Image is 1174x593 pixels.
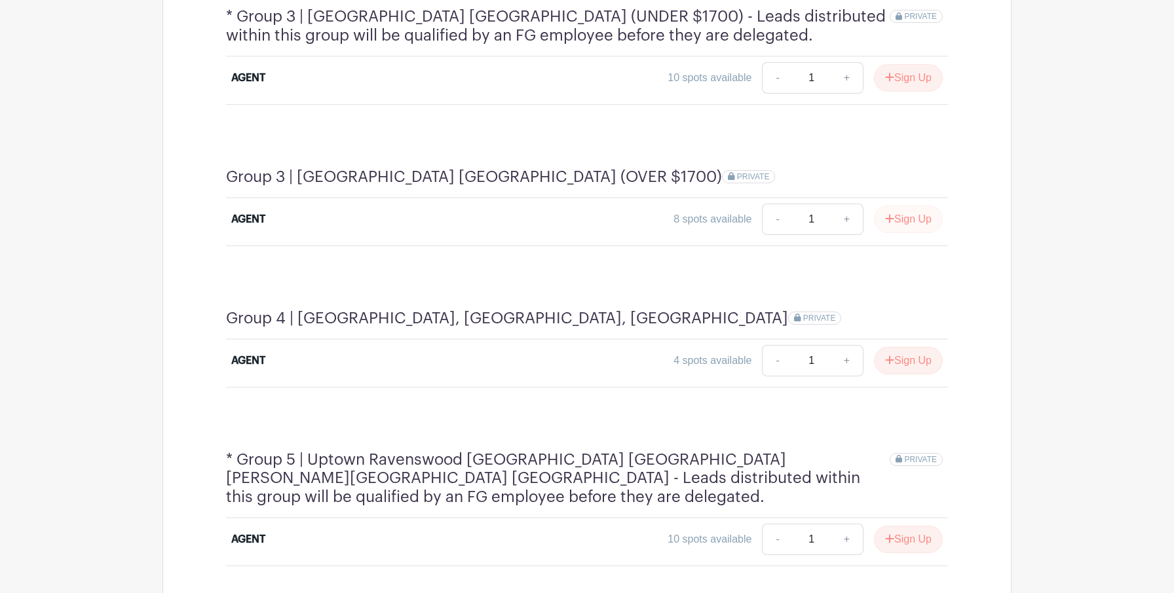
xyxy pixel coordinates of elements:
div: 10 spots available [668,70,751,86]
div: 4 spots available [673,353,751,368]
span: PRIVATE [737,172,770,181]
div: AGENT [231,531,265,547]
a: - [762,345,792,376]
div: 10 spots available [668,531,751,547]
span: PRIVATE [904,455,937,464]
button: Sign Up [874,347,943,374]
h4: Group 3 | [GEOGRAPHIC_DATA] [GEOGRAPHIC_DATA] (OVER $1700) [226,168,722,187]
div: AGENT [231,211,265,227]
a: - [762,62,792,94]
button: Sign Up [874,526,943,553]
h4: * Group 3 | [GEOGRAPHIC_DATA] [GEOGRAPHIC_DATA] (UNDER $1700) - Leads distributed within this gro... [226,7,890,45]
a: + [831,345,863,376]
div: AGENT [231,353,265,368]
a: - [762,204,792,235]
a: + [831,62,863,94]
div: AGENT [231,70,265,86]
a: + [831,204,863,235]
a: - [762,524,792,555]
button: Sign Up [874,206,943,233]
button: Sign Up [874,64,943,92]
h4: Group 4 | [GEOGRAPHIC_DATA], [GEOGRAPHIC_DATA], [GEOGRAPHIC_DATA] [226,309,788,328]
span: PRIVATE [904,12,937,21]
a: + [831,524,863,555]
div: 8 spots available [673,211,751,227]
h4: * Group 5 | Uptown Ravenswood [GEOGRAPHIC_DATA] [GEOGRAPHIC_DATA] [PERSON_NAME][GEOGRAPHIC_DATA] ... [226,450,890,507]
span: PRIVATE [803,314,836,323]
